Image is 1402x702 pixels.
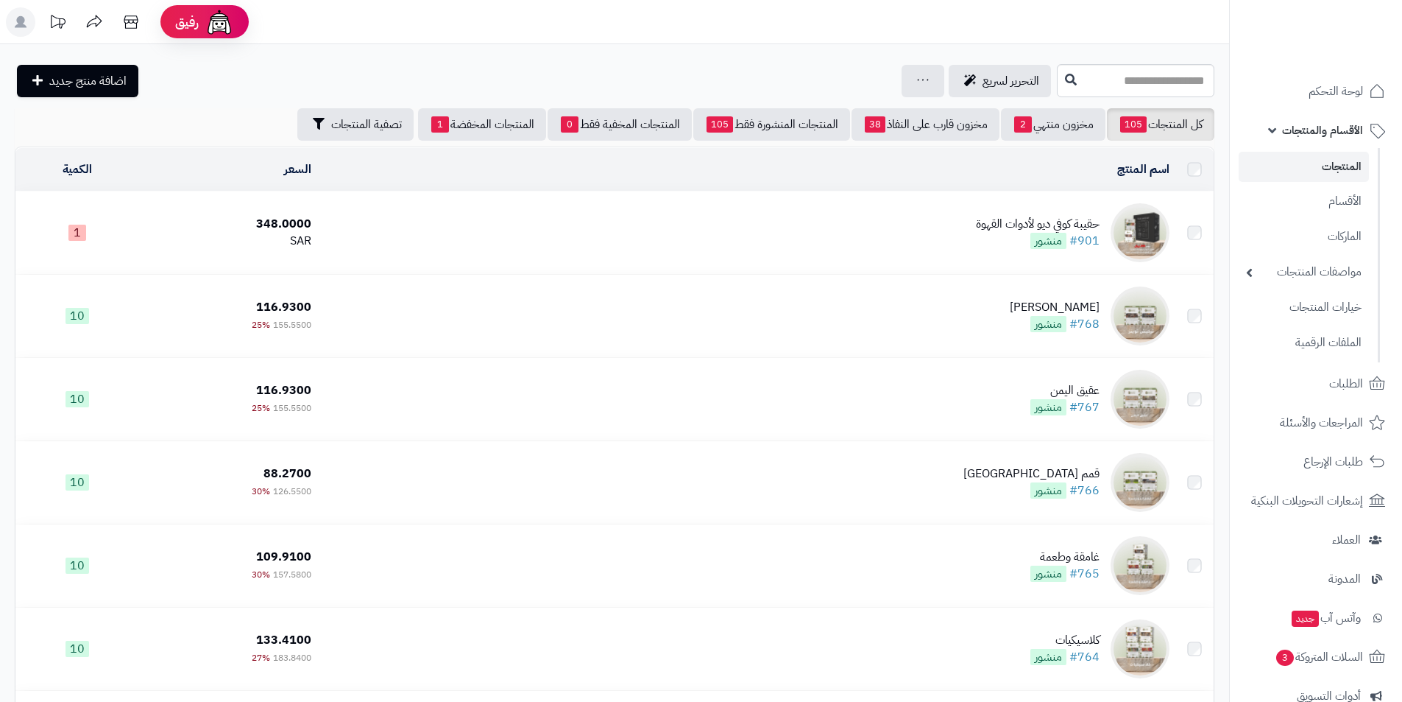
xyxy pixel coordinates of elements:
a: الأقسام [1239,186,1369,217]
span: 88.2700 [263,465,311,482]
span: التحرير لسريع [983,72,1039,90]
span: 126.5500 [273,485,311,498]
a: طلبات الإرجاع [1239,444,1393,480]
span: السلات المتروكة [1275,647,1363,667]
span: 30% [252,568,270,581]
a: الكمية [63,161,92,178]
img: حقيبة كوفي ديو لأدوات القهوة [1111,203,1169,262]
img: تركيش توينز [1111,287,1169,345]
span: جديد [1292,611,1319,627]
span: الطلبات [1329,373,1363,394]
span: 25% [252,401,270,415]
a: اضافة منتج جديد [17,65,138,97]
a: الطلبات [1239,366,1393,401]
a: السعر [284,161,311,178]
a: المنتجات [1239,152,1369,182]
a: التحرير لسريع [949,65,1051,97]
span: منشور [1030,566,1066,582]
a: مواصفات المنتجات [1239,256,1369,288]
span: المدونة [1328,569,1361,589]
span: 133.4100 [256,631,311,649]
a: وآتس آبجديد [1239,600,1393,636]
a: كل المنتجات105 [1107,108,1214,141]
span: 116.9300 [256,382,311,399]
span: منشور [1030,316,1066,332]
span: 109.9100 [256,548,311,566]
img: عقيق اليمن [1111,370,1169,429]
div: عقيق اليمن [1030,382,1100,399]
a: المراجعات والأسئلة [1239,405,1393,440]
span: لوحة التحكم [1309,81,1363,102]
span: 10 [66,474,89,491]
span: 105 [707,116,733,133]
span: اضافة منتج جديد [49,72,127,90]
span: 105 [1120,116,1147,133]
span: تصفية المنتجات [331,116,402,133]
a: إشعارات التحويلات البنكية [1239,483,1393,519]
a: #765 [1069,565,1100,583]
span: منشور [1030,649,1066,665]
a: #768 [1069,315,1100,333]
span: الأقسام والمنتجات [1282,120,1363,141]
a: المنتجات المخفية فقط0 [548,108,692,141]
span: 0 [561,116,578,133]
div: كلاسيكيات [1030,632,1100,649]
span: 1 [431,116,449,133]
a: العملاء [1239,522,1393,558]
span: منشور [1030,399,1066,415]
a: الماركات [1239,221,1369,253]
span: منشور [1030,233,1066,249]
span: منشور [1030,482,1066,499]
button: تصفية المنتجات [297,108,414,141]
span: إشعارات التحويلات البنكية [1251,491,1363,511]
a: المنتجات المخفضة1 [418,108,546,141]
img: ai-face.png [205,7,234,37]
span: 38 [865,116,885,133]
span: 183.8400 [273,651,311,664]
span: 25% [252,318,270,331]
span: 155.5500 [273,318,311,331]
span: 10 [66,391,89,407]
a: مخزون منتهي2 [1001,108,1105,141]
span: 10 [66,641,89,657]
a: مخزون قارب على النفاذ38 [852,108,999,141]
a: اسم المنتج [1117,161,1169,178]
a: المدونة [1239,561,1393,597]
a: #767 [1069,399,1100,416]
a: تحديثات المنصة [39,7,76,41]
span: 116.9300 [256,298,311,316]
div: SAR [146,233,311,250]
span: 3 [1276,649,1295,666]
span: طلبات الإرجاع [1303,452,1363,472]
span: 10 [66,308,89,324]
a: لوحة التحكم [1239,74,1393,109]
div: قمم [GEOGRAPHIC_DATA] [963,466,1100,482]
span: 27% [252,651,270,664]
a: #901 [1069,232,1100,250]
img: غامقة وطعمة [1111,536,1169,595]
div: [PERSON_NAME] [1010,299,1100,316]
span: المراجعات والأسئلة [1280,413,1363,433]
div: 348.0000 [146,216,311,233]
img: logo-2.png [1302,34,1388,65]
a: خيارات المنتجات [1239,292,1369,323]
span: 157.5800 [273,568,311,581]
a: الملفات الرقمية [1239,327,1369,359]
a: السلات المتروكة3 [1239,639,1393,675]
span: 2 [1014,116,1032,133]
a: #764 [1069,648,1100,666]
img: قمم إندونيسيا [1111,453,1169,512]
span: 1 [68,225,86,241]
a: المنتجات المنشورة فقط105 [693,108,850,141]
span: رفيق [175,13,199,31]
span: وآتس آب [1290,608,1361,628]
a: #766 [1069,482,1100,499]
img: كلاسيكيات [1111,619,1169,678]
span: 30% [252,485,270,498]
span: 155.5500 [273,401,311,415]
span: العملاء [1332,530,1361,550]
div: غامقة وطعمة [1030,549,1100,566]
div: حقيبة كوفي ديو لأدوات القهوة [976,216,1100,233]
span: 10 [66,558,89,574]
